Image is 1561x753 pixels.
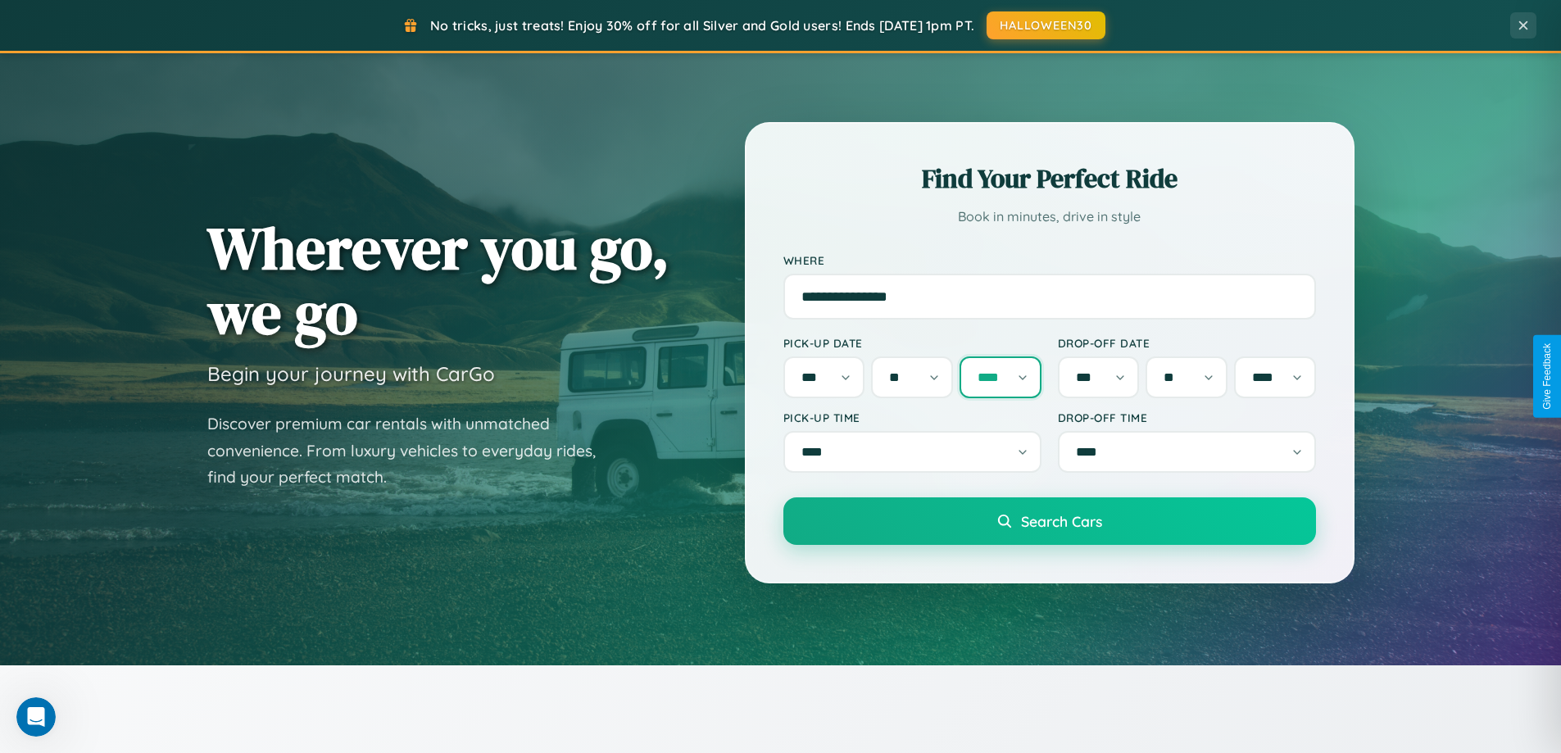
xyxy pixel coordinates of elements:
[783,253,1316,267] label: Where
[430,17,974,34] span: No tricks, just treats! Enjoy 30% off for all Silver and Gold users! Ends [DATE] 1pm PT.
[783,497,1316,545] button: Search Cars
[1021,512,1102,530] span: Search Cars
[783,411,1041,424] label: Pick-up Time
[783,336,1041,350] label: Pick-up Date
[207,411,617,491] p: Discover premium car rentals with unmatched convenience. From luxury vehicles to everyday rides, ...
[207,215,669,345] h1: Wherever you go, we go
[16,697,56,737] iframe: Intercom live chat
[207,361,495,386] h3: Begin your journey with CarGo
[1058,411,1316,424] label: Drop-off Time
[987,11,1105,39] button: HALLOWEEN30
[1058,336,1316,350] label: Drop-off Date
[1541,343,1553,410] div: Give Feedback
[783,161,1316,197] h2: Find Your Perfect Ride
[783,205,1316,229] p: Book in minutes, drive in style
